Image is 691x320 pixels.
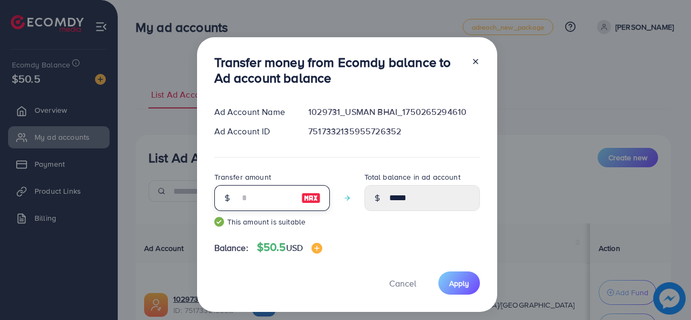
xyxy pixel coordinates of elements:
[389,277,416,289] span: Cancel
[300,106,488,118] div: 1029731_USMAN BHAI_1750265294610
[214,216,330,227] small: This amount is suitable
[438,271,480,295] button: Apply
[214,217,224,227] img: guide
[300,125,488,138] div: 7517332135955726352
[364,172,460,182] label: Total balance in ad account
[257,241,322,254] h4: $50.5
[214,172,271,182] label: Transfer amount
[206,106,300,118] div: Ad Account Name
[214,55,463,86] h3: Transfer money from Ecomdy balance to Ad account balance
[214,242,248,254] span: Balance:
[286,242,303,254] span: USD
[311,243,322,254] img: image
[301,192,321,205] img: image
[206,125,300,138] div: Ad Account ID
[376,271,430,295] button: Cancel
[449,278,469,289] span: Apply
